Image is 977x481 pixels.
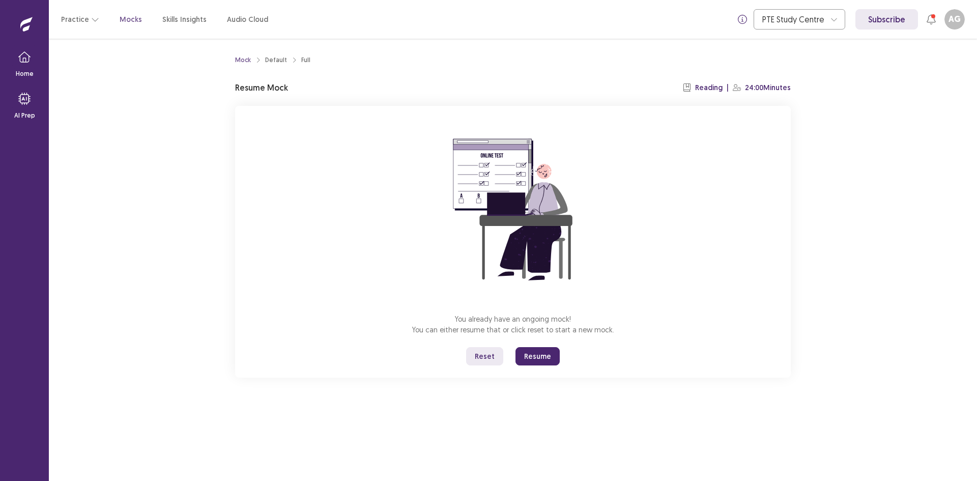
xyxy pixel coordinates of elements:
button: Practice [61,10,99,29]
p: Home [16,69,34,78]
a: Mock [235,55,251,65]
button: Resume [515,347,560,365]
p: You already have an ongoing mock! You can either resume that or click reset to start a new mock. [412,314,614,335]
p: Reading [695,82,723,93]
p: AI Prep [14,111,35,120]
a: Skills Insights [162,14,207,25]
div: PTE Study Centre [762,10,825,29]
button: AG [944,9,965,30]
a: Subscribe [855,9,918,30]
p: 24:00 Minutes [745,82,791,93]
button: info [733,10,752,29]
nav: breadcrumb [235,55,310,65]
a: Mocks [120,14,142,25]
p: | [727,82,729,93]
button: Reset [466,347,503,365]
img: attend-mock [421,118,605,301]
a: Audio Cloud [227,14,268,25]
div: Full [301,55,310,65]
div: Default [265,55,287,65]
p: Resume Mock [235,81,288,94]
